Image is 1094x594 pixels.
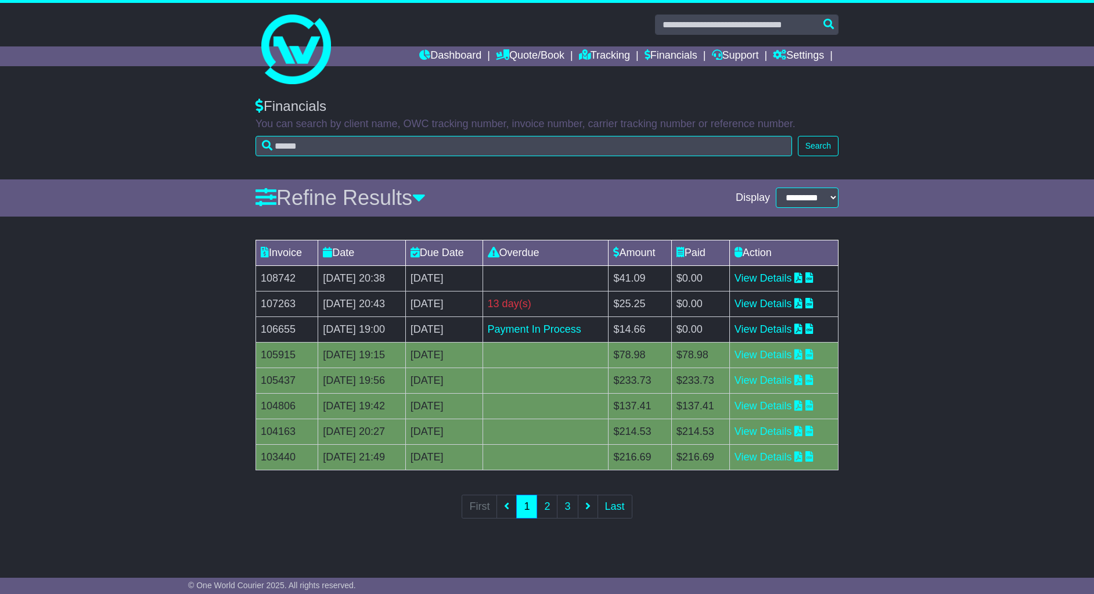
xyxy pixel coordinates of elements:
[255,98,839,115] div: Financials
[735,272,792,284] a: View Details
[598,495,632,519] a: Last
[671,444,729,470] td: $216.69
[671,316,729,342] td: $0.00
[318,291,406,316] td: [DATE] 20:43
[773,46,824,66] a: Settings
[735,400,792,412] a: View Details
[318,342,406,368] td: [DATE] 19:15
[256,316,318,342] td: 106655
[255,118,839,131] p: You can search by client name, OWC tracking number, invoice number, carrier tracking number or re...
[405,393,483,419] td: [DATE]
[318,316,406,342] td: [DATE] 19:00
[735,323,792,335] a: View Details
[609,368,671,393] td: $233.73
[188,581,356,590] span: © One World Courier 2025. All rights reserved.
[405,368,483,393] td: [DATE]
[735,298,792,309] a: View Details
[516,495,537,519] a: 1
[609,265,671,291] td: $41.09
[537,495,557,519] a: 2
[735,451,792,463] a: View Details
[318,240,406,265] td: Date
[735,375,792,386] a: View Details
[256,265,318,291] td: 108742
[609,419,671,444] td: $214.53
[609,291,671,316] td: $25.25
[671,342,729,368] td: $78.98
[488,322,604,337] div: Payment In Process
[256,342,318,368] td: 105915
[645,46,697,66] a: Financials
[557,495,578,519] a: 3
[798,136,839,156] button: Search
[671,393,729,419] td: $137.41
[405,240,483,265] td: Due Date
[419,46,481,66] a: Dashboard
[729,240,838,265] td: Action
[671,265,729,291] td: $0.00
[671,368,729,393] td: $233.73
[496,46,564,66] a: Quote/Book
[609,393,671,419] td: $137.41
[736,192,770,204] span: Display
[488,296,604,312] div: 13 day(s)
[735,349,792,361] a: View Details
[405,342,483,368] td: [DATE]
[609,316,671,342] td: $14.66
[256,393,318,419] td: 104806
[256,240,318,265] td: Invoice
[318,393,406,419] td: [DATE] 19:42
[405,291,483,316] td: [DATE]
[255,186,426,210] a: Refine Results
[318,419,406,444] td: [DATE] 20:27
[256,291,318,316] td: 107263
[671,240,729,265] td: Paid
[735,426,792,437] a: View Details
[671,419,729,444] td: $214.53
[318,265,406,291] td: [DATE] 20:38
[318,444,406,470] td: [DATE] 21:49
[405,444,483,470] td: [DATE]
[256,368,318,393] td: 105437
[712,46,759,66] a: Support
[318,368,406,393] td: [DATE] 19:56
[256,444,318,470] td: 103440
[483,240,609,265] td: Overdue
[609,240,671,265] td: Amount
[405,316,483,342] td: [DATE]
[256,419,318,444] td: 104163
[609,444,671,470] td: $216.69
[405,419,483,444] td: [DATE]
[405,265,483,291] td: [DATE]
[609,342,671,368] td: $78.98
[579,46,630,66] a: Tracking
[671,291,729,316] td: $0.00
